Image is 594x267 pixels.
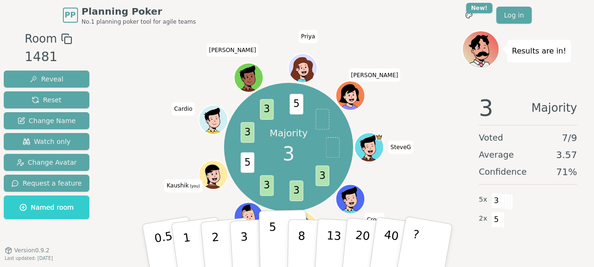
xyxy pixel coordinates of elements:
span: Last updated: [DATE] [5,256,53,261]
span: 5 [241,152,254,172]
span: 7 / 9 [562,131,577,144]
span: Click to change your name [349,69,401,82]
span: Version 0.9.2 [14,247,50,254]
span: Click to change your name [164,179,202,192]
span: 3.57 [556,148,577,161]
span: No.1 planning poker tool for agile teams [82,18,196,26]
span: 3 [241,122,254,142]
span: 3 [479,97,493,119]
button: Reveal [4,71,89,88]
span: Click to change your name [364,213,385,226]
span: Watch only [23,137,71,146]
span: Named room [19,203,74,212]
button: Change Avatar [4,154,89,171]
span: 3 [289,180,303,201]
span: Planning Poker [82,5,196,18]
button: Reset [4,91,89,108]
button: Version0.9.2 [5,247,50,254]
span: Change Avatar [17,158,77,167]
span: 2 x [479,214,487,224]
span: Click to change your name [172,102,195,116]
span: Average [479,148,514,161]
span: 5 [289,94,303,114]
span: Majority [531,97,577,119]
span: 3 [315,165,329,186]
div: 1481 [25,47,72,67]
span: (you) [189,184,200,188]
span: Reveal [30,74,63,84]
button: Watch only [4,133,89,150]
span: Voted [479,131,503,144]
span: 3 [260,99,274,119]
button: Change Name [4,112,89,129]
span: 3 [260,175,274,196]
p: Results are in! [512,44,566,58]
span: 5 x [479,195,487,205]
span: Reset [32,95,61,105]
span: Request a feature [11,178,82,188]
button: New! [460,7,477,24]
p: Majority [269,126,308,140]
button: Click to change your avatar [199,161,227,188]
span: 5 [491,212,502,228]
span: 3 [491,193,502,209]
button: Named room [4,196,89,219]
span: 3 [283,140,294,168]
span: SteveG is the host [375,133,382,141]
span: Room [25,30,57,47]
span: 71 % [556,165,577,178]
button: Request a feature [4,175,89,192]
div: New! [466,3,493,13]
a: Log in [496,7,531,24]
span: PP [65,9,76,21]
a: PPPlanning PokerNo.1 planning poker tool for agile teams [63,5,196,26]
span: Change Name [17,116,76,125]
span: Confidence [479,165,526,178]
span: Click to change your name [299,30,318,44]
span: Click to change your name [388,141,413,154]
span: Click to change your name [207,44,258,57]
